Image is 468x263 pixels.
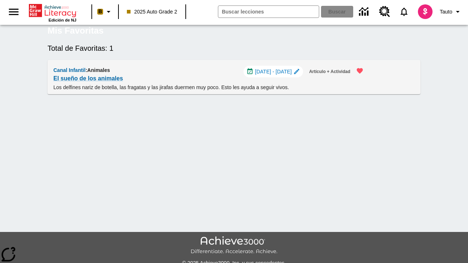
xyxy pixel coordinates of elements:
span: Tauto [440,8,452,16]
button: Artículo + Actividad [306,66,353,78]
button: Escoja un nuevo avatar [414,2,437,21]
span: : Animales [86,67,110,73]
span: B [98,7,102,16]
span: Canal Infantil [53,67,86,73]
a: Portada [29,3,76,18]
span: Edición de NJ [49,18,76,22]
button: Perfil/Configuración [437,5,465,18]
a: Notificaciones [395,2,414,21]
input: Buscar campo [218,6,319,18]
button: Boost El color de la clase es anaranjado claro. Cambiar el color de la clase. [94,5,116,18]
img: avatar image [418,4,433,19]
a: El sueño de los animales [53,73,123,84]
a: Centro de información [355,2,375,22]
p: Los delfines nariz de botella, las fragatas y las jirafas duermen muy poco. Esto les ayuda a segu... [53,84,368,91]
span: Artículo + Actividad [309,68,350,76]
img: Achieve3000 Differentiate Accelerate Achieve [190,236,278,255]
h5: Mis Favoritas [48,25,103,37]
button: Abrir el menú lateral [3,1,24,23]
button: Remover de Favoritas [352,63,368,79]
div: 10 sept - 10 sept Elegir fechas [244,66,303,77]
span: [DATE] - [DATE] [255,68,292,76]
a: Centro de recursos, Se abrirá en una pestaña nueva. [375,2,395,22]
span: 2025 Auto Grade 2 [127,8,177,16]
h6: Total de Favoritas: 1 [48,42,420,54]
div: Portada [29,3,76,22]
